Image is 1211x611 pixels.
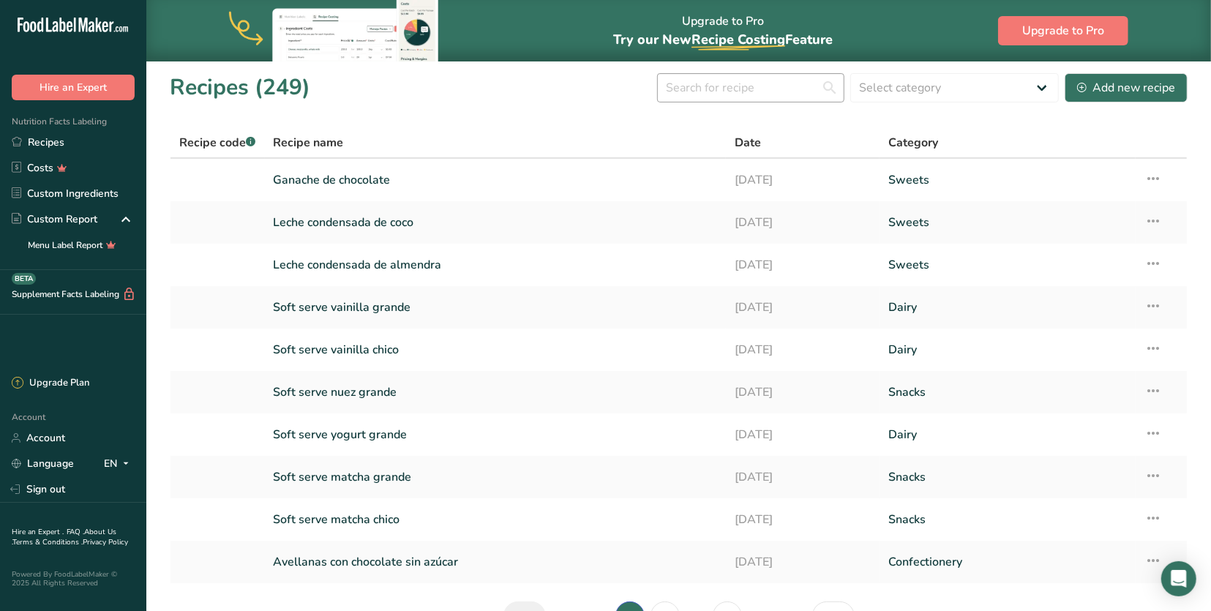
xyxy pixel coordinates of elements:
a: Leche condensada de almendra [274,250,717,280]
a: Privacy Policy [83,537,128,547]
div: BETA [12,273,36,285]
a: Avellanas con chocolate sin azúcar [274,547,717,577]
a: [DATE] [735,165,871,195]
a: [DATE] [735,334,871,365]
a: [DATE] [735,292,871,323]
span: Category [888,134,938,151]
a: Sweets [888,250,1127,280]
a: [DATE] [735,547,871,577]
button: Hire an Expert [12,75,135,100]
a: Terms & Conditions . [12,537,83,547]
a: Snacks [888,462,1127,492]
span: Recipe Costing [691,31,785,48]
button: Add new recipe [1065,73,1188,102]
a: Dairy [888,334,1127,365]
a: Sweets [888,165,1127,195]
span: Upgrade to Pro [1022,22,1104,40]
a: Snacks [888,504,1127,535]
a: Confectionery [888,547,1127,577]
a: Soft serve matcha grande [274,462,717,492]
a: Snacks [888,377,1127,408]
div: Upgrade to Pro [613,1,833,61]
button: Upgrade to Pro [998,16,1128,45]
input: Search for recipe [657,73,844,102]
a: About Us . [12,527,116,547]
a: Dairy [888,419,1127,450]
span: Recipe name [274,134,344,151]
div: Powered By FoodLabelMaker © 2025 All Rights Reserved [12,570,135,588]
a: Sweets [888,207,1127,238]
a: [DATE] [735,377,871,408]
div: Open Intercom Messenger [1161,561,1196,596]
a: [DATE] [735,419,871,450]
a: FAQ . [67,527,84,537]
a: Soft serve vainilla grande [274,292,717,323]
span: Date [735,134,761,151]
h1: Recipes (249) [170,71,310,104]
div: Upgrade Plan [12,376,89,391]
a: [DATE] [735,250,871,280]
a: Ganache de chocolate [274,165,717,195]
a: Soft serve vainilla chico [274,334,717,365]
a: Soft serve yogurt grande [274,419,717,450]
span: Try our New Feature [613,31,833,48]
a: [DATE] [735,504,871,535]
a: Dairy [888,292,1127,323]
a: Soft serve matcha chico [274,504,717,535]
a: Hire an Expert . [12,527,64,537]
div: Custom Report [12,211,97,227]
div: EN [104,455,135,473]
a: Soft serve nuez grande [274,377,717,408]
span: Recipe code [179,135,255,151]
a: [DATE] [735,207,871,238]
div: Add new recipe [1077,79,1175,97]
a: Leche condensada de coco [274,207,717,238]
a: Language [12,451,74,476]
a: [DATE] [735,462,871,492]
